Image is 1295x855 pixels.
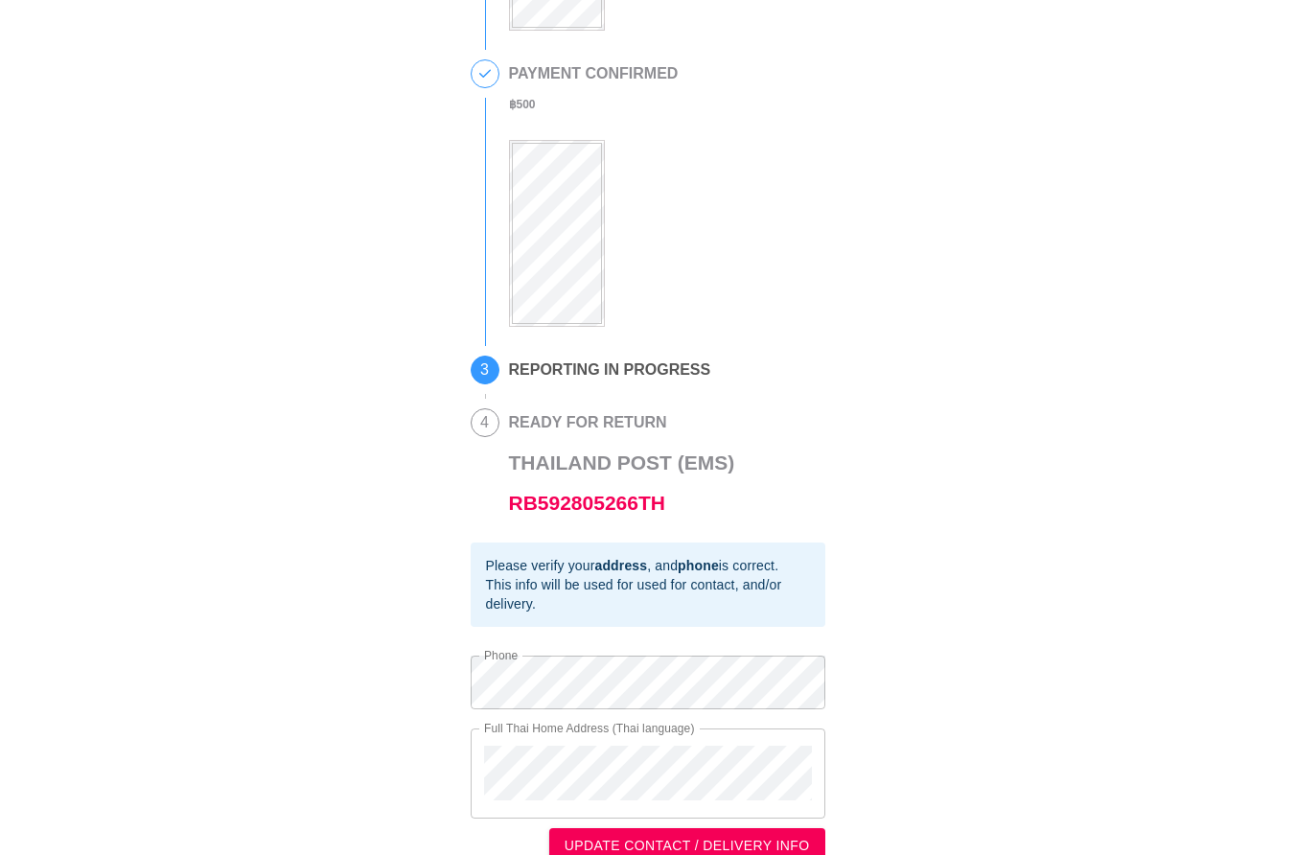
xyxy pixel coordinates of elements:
h3: Thailand Post (EMS) [509,443,735,523]
a: RB592805266TH [509,492,665,514]
h2: PAYMENT CONFIRMED [509,65,679,82]
h2: READY FOR RETURN [509,414,735,431]
span: 4 [472,409,498,436]
b: phone [678,558,719,573]
span: 2 [472,60,498,87]
h2: REPORTING IN PROGRESS [509,361,711,379]
span: 3 [472,357,498,383]
b: address [594,558,647,573]
b: ฿ 500 [509,98,536,111]
div: Please verify your , and is correct. [486,556,810,575]
div: This info will be used for used for contact, and/or delivery. [486,575,810,613]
